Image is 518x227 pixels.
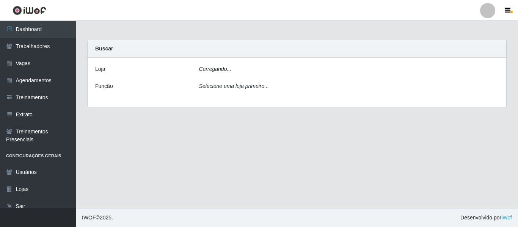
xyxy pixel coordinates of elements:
img: CoreUI Logo [13,6,46,15]
strong: Buscar [95,45,113,52]
label: Função [95,82,113,90]
label: Loja [95,65,105,73]
span: © 2025 . [82,214,113,222]
a: iWof [501,214,512,221]
span: IWOF [82,214,96,221]
span: Desenvolvido por [460,214,512,222]
i: Selecione uma loja primeiro... [199,83,269,89]
i: Carregando... [199,66,232,72]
